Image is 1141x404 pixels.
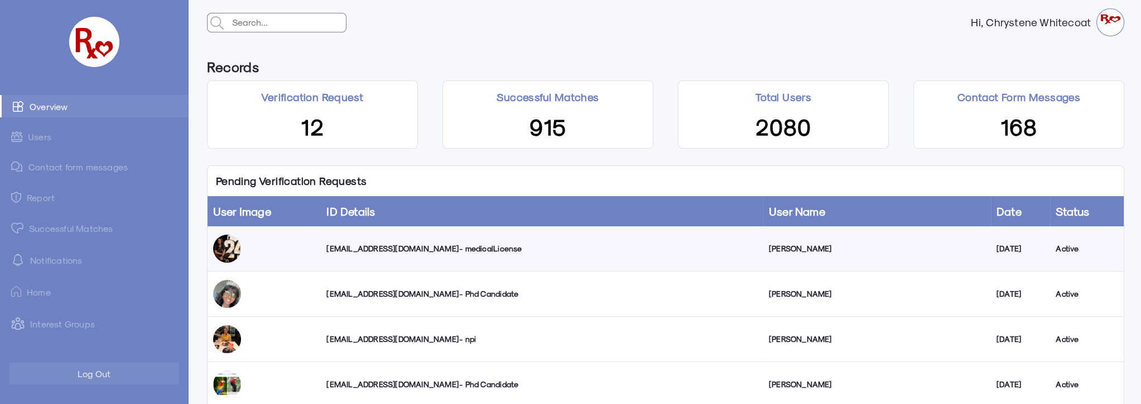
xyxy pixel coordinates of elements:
p: Verification Request [261,89,363,104]
div: [EMAIL_ADDRESS][DOMAIN_NAME] - medicalLicense [326,243,757,254]
a: Date [996,205,1022,218]
img: admin-ic-overview.svg [13,101,24,112]
img: ic-home.png [11,286,21,297]
h6: Records [207,53,259,80]
img: luqzy0elsadf89f4tsso.jpg [213,325,241,353]
div: Active [1056,243,1118,254]
a: User Image [213,205,271,218]
a: ID Details [326,205,375,218]
img: admin-ic-users.svg [11,131,22,142]
img: vms0hidhgpcys4xplw3w.jpg [213,280,241,308]
img: notification-default-white.svg [11,253,25,267]
div: [EMAIL_ADDRESS][DOMAIN_NAME] - npi [326,334,757,345]
span: 168 [1000,112,1037,140]
img: intrestGropus.svg [11,317,25,330]
div: Active [1056,379,1118,390]
img: ug8zwn6kowhrf4b7tz7p.jpg [213,235,241,263]
div: Active [1056,288,1118,300]
div: [EMAIL_ADDRESS][DOMAIN_NAME] - Phd Candidate [326,379,757,390]
div: [EMAIL_ADDRESS][DOMAIN_NAME] - Phd Candidate [326,288,757,300]
div: [DATE] [996,288,1044,300]
img: tlbaupo5rygbfbeelxs5.jpg [213,370,241,398]
img: admin-ic-report.svg [11,192,21,203]
div: [PERSON_NAME] [769,243,985,254]
p: Pending Verification Requests [208,166,375,196]
input: Search... [229,13,346,31]
div: [DATE] [996,334,1044,345]
img: matched.svg [11,222,23,234]
img: admin-search.svg [208,13,227,32]
p: Total Users [755,89,811,104]
button: Log Out [9,363,179,384]
img: admin-ic-contact-message.svg [11,161,23,172]
div: [DATE] [996,379,1044,390]
div: [PERSON_NAME] [769,288,985,300]
p: Contact Form Messages [957,89,1080,104]
a: User Name [769,205,825,218]
p: Successful Matches [497,89,599,104]
a: Status [1056,205,1089,218]
strong: Hi, Chrystene Whitecoat [971,17,1096,28]
span: 915 [529,112,566,140]
div: [DATE] [996,243,1044,254]
div: [PERSON_NAME] [769,379,985,390]
div: [PERSON_NAME] [769,334,985,345]
span: 2080 [755,112,811,140]
div: Active [1056,334,1118,345]
span: 12 [301,112,324,140]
